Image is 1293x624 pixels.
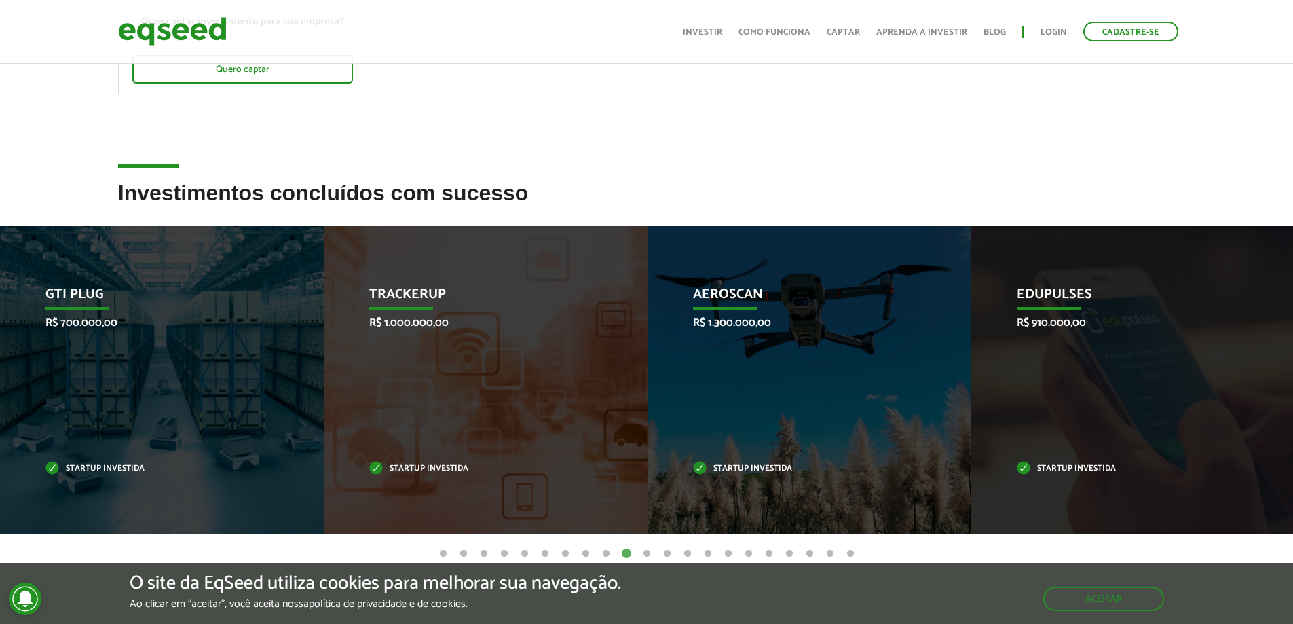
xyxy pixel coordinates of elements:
button: 14 of 21 [701,547,715,561]
p: Startup investida [45,465,258,473]
p: Edupulses [1017,287,1229,310]
button: 7 of 21 [559,547,572,561]
button: 2 of 21 [457,547,470,561]
p: Aeroscan [693,287,905,310]
button: 9 of 21 [599,547,613,561]
button: 12 of 21 [660,547,674,561]
p: GTI PLUG [45,287,258,310]
a: Aprenda a investir [876,28,967,37]
p: R$ 1.300.000,00 [693,316,905,329]
a: Investir [683,28,722,37]
a: Blog [983,28,1006,37]
button: 16 of 21 [742,547,755,561]
p: Startup investida [1017,465,1229,473]
button: 15 of 21 [722,547,735,561]
a: Login [1041,28,1067,37]
button: 6 of 21 [538,547,552,561]
button: 10 of 21 [620,547,633,561]
button: 20 of 21 [823,547,837,561]
button: 17 of 21 [762,547,776,561]
button: 11 of 21 [640,547,654,561]
a: Como funciona [738,28,810,37]
a: política de privacidade e de cookies [309,599,466,610]
p: TrackerUp [369,287,582,310]
button: 18 of 21 [783,547,796,561]
p: Startup investida [693,465,905,473]
p: R$ 700.000,00 [45,316,258,329]
h2: Investimentos concluídos com sucesso [118,181,1176,225]
img: EqSeed [118,14,227,50]
p: R$ 1.000.000,00 [369,316,582,329]
p: Startup investida [369,465,582,473]
button: 1 of 21 [436,547,450,561]
button: 21 of 21 [844,547,857,561]
button: Aceitar [1043,587,1164,611]
button: 8 of 21 [579,547,593,561]
button: 4 of 21 [498,547,511,561]
button: 13 of 21 [681,547,694,561]
a: Captar [827,28,860,37]
p: R$ 910.000,00 [1017,316,1229,329]
h5: O site da EqSeed utiliza cookies para melhorar sua navegação. [130,573,621,594]
a: Cadastre-se [1083,22,1178,41]
button: 19 of 21 [803,547,817,561]
p: Ao clicar em "aceitar", você aceita nossa . [130,598,621,610]
button: 3 of 21 [477,547,491,561]
div: Quero captar [132,55,353,84]
button: 5 of 21 [518,547,531,561]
